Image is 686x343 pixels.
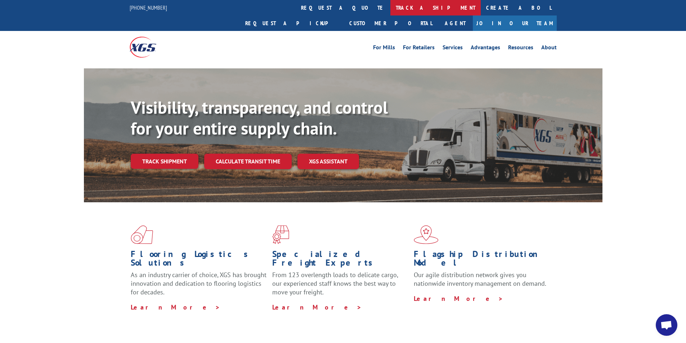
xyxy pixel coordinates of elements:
[414,225,439,244] img: xgs-icon-flagship-distribution-model-red
[443,45,463,53] a: Services
[204,154,292,169] a: Calculate transit time
[131,96,388,139] b: Visibility, transparency, and control for your entire supply chain.
[131,271,266,296] span: As an industry carrier of choice, XGS has brought innovation and dedication to flooring logistics...
[272,225,289,244] img: xgs-icon-focused-on-flooring-red
[131,303,220,311] a: Learn More >
[373,45,395,53] a: For Mills
[438,15,473,31] a: Agent
[130,4,167,11] a: [PHONE_NUMBER]
[272,271,408,303] p: From 123 overlength loads to delicate cargo, our experienced staff knows the best way to move you...
[131,154,198,169] a: Track shipment
[471,45,500,53] a: Advantages
[131,225,153,244] img: xgs-icon-total-supply-chain-intelligence-red
[414,294,503,303] a: Learn More >
[508,45,533,53] a: Resources
[414,250,550,271] h1: Flagship Distribution Model
[541,45,557,53] a: About
[297,154,359,169] a: XGS ASSISTANT
[240,15,344,31] a: Request a pickup
[403,45,435,53] a: For Retailers
[344,15,438,31] a: Customer Portal
[272,250,408,271] h1: Specialized Freight Experts
[414,271,546,288] span: Our agile distribution network gives you nationwide inventory management on demand.
[272,303,362,311] a: Learn More >
[131,250,267,271] h1: Flooring Logistics Solutions
[656,314,677,336] div: Open chat
[473,15,557,31] a: Join Our Team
